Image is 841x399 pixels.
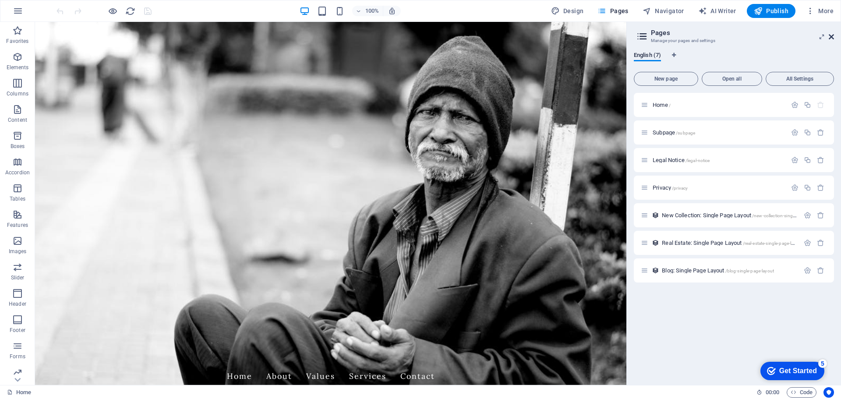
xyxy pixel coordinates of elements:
div: This layout is used as a template for all items (e.g. a blog post) of this collection. The conten... [652,267,659,274]
a: Click to cancel selection. Double-click to open Pages [7,387,31,398]
div: Settings [804,239,811,247]
div: 5 [64,2,73,11]
button: Pages [594,4,632,18]
div: The startpage cannot be deleted [817,101,824,109]
h3: Manage your pages and settings [651,37,816,45]
button: 100% [352,6,383,16]
button: Design [548,4,587,18]
p: Accordion [5,169,30,176]
button: Click here to leave preview mode and continue editing [107,6,118,16]
button: reload [125,6,135,16]
p: Header [9,300,26,307]
div: Settings [791,129,799,136]
button: All Settings [766,72,834,86]
span: Click to open page [653,129,695,136]
p: Elements [7,64,29,71]
span: AI Writer [698,7,736,15]
p: Forms [10,353,25,360]
span: / [669,103,671,108]
span: /real-estate-single-page-layout [743,241,802,246]
p: Slider [11,274,25,281]
span: Code [791,387,813,398]
div: Duplicate [804,101,811,109]
i: On resize automatically adjust zoom level to fit chosen device. [388,7,396,15]
span: /blog-single-page-layout [725,268,774,273]
p: Footer [10,327,25,334]
div: Remove [817,129,824,136]
div: Settings [791,184,799,191]
div: New Collection: Single Page Layout/new-collection-single-page-layout [659,212,799,218]
h2: Pages [651,29,834,37]
span: Design [551,7,584,15]
span: /new-collection-single-page-layout [752,213,821,218]
p: Features [7,222,28,229]
span: Publish [754,7,788,15]
div: Settings [791,101,799,109]
span: Pages [597,7,628,15]
div: Get Started 5 items remaining, 0% complete [7,4,71,23]
span: /subpage [676,131,695,135]
button: Navigator [639,4,688,18]
span: English (7) [634,50,661,62]
button: More [802,4,837,18]
button: Publish [747,4,795,18]
h6: Session time [756,387,780,398]
p: Boxes [11,143,25,150]
div: Remove [817,184,824,191]
span: /legal-notice [686,158,710,163]
span: Click to open page [662,267,774,274]
div: Design (Ctrl+Alt+Y) [548,4,587,18]
div: Language Tabs [634,52,834,68]
p: Columns [7,90,28,97]
div: This layout is used as a template for all items (e.g. a blog post) of this collection. The conten... [652,212,659,219]
i: Reload page [125,6,135,16]
span: Navigator [643,7,684,15]
div: Subpage/subpage [650,130,787,135]
div: Duplicate [804,156,811,164]
span: Real Estate: Single Page Layout [662,240,802,246]
div: This layout is used as a template for all items (e.g. a blog post) of this collection. The conten... [652,239,659,247]
span: New page [638,76,694,81]
span: More [806,7,834,15]
p: Favorites [6,38,28,45]
div: Settings [804,212,811,219]
div: Remove [817,239,824,247]
div: Real Estate: Single Page Layout/real-estate-single-page-layout [659,240,799,246]
span: 00 00 [766,387,779,398]
span: Legal Notice [653,157,710,163]
button: Open all [702,72,762,86]
div: Remove [817,267,824,274]
button: AI Writer [695,4,740,18]
div: Settings [804,267,811,274]
span: Click to open page [653,102,671,108]
div: Legal Notice/legal-notice [650,157,787,163]
span: New Collection: Single Page Layout [662,212,820,219]
div: Settings [791,156,799,164]
div: Duplicate [804,184,811,191]
button: New page [634,72,698,86]
div: Remove [817,156,824,164]
span: All Settings [770,76,830,81]
div: Home/ [650,102,787,108]
button: Code [787,387,816,398]
button: Usercentrics [823,387,834,398]
div: Blog: Single Page Layout/blog-single-page-layout [659,268,799,273]
span: /privacy [672,186,688,191]
div: Privacy/privacy [650,185,787,191]
div: Get Started [25,10,63,18]
span: : [772,389,773,395]
p: Images [9,248,27,255]
div: Duplicate [804,129,811,136]
p: Content [8,117,27,124]
p: Tables [10,195,25,202]
span: Open all [706,76,758,81]
h6: 100% [365,6,379,16]
span: Click to open page [653,184,688,191]
div: Remove [817,212,824,219]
